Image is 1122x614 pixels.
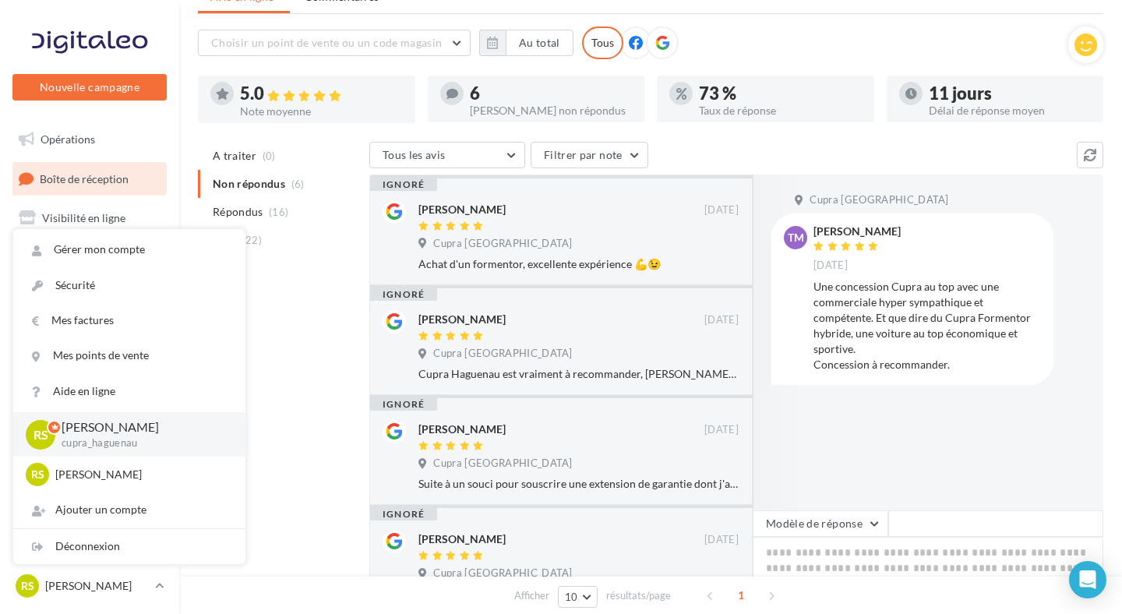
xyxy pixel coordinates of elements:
[370,508,437,520] div: ignoré
[418,476,739,492] div: Suite à un souci pour souscrire une extension de garantie dont j'avais l'accord de cupra France j...
[810,193,948,207] span: Cupra [GEOGRAPHIC_DATA]
[21,578,34,594] span: RS
[418,531,506,547] div: [PERSON_NAME]
[13,338,245,373] a: Mes points de vente
[929,85,1092,102] div: 11 jours
[729,583,753,608] span: 1
[40,171,129,185] span: Boîte de réception
[9,396,170,442] a: PLV et print personnalisable
[9,318,170,351] a: Médiathèque
[240,85,403,103] div: 5.0
[269,206,288,218] span: (16)
[383,148,446,161] span: Tous les avis
[582,26,623,59] div: Tous
[929,105,1092,116] div: Délai de réponse moyen
[418,422,506,437] div: [PERSON_NAME]
[433,566,572,580] span: Cupra [GEOGRAPHIC_DATA]
[418,312,506,327] div: [PERSON_NAME]
[704,313,739,327] span: [DATE]
[813,226,901,237] div: [PERSON_NAME]
[55,467,227,482] p: [PERSON_NAME]
[13,529,245,564] div: Déconnexion
[213,148,256,164] span: A traiter
[41,132,95,146] span: Opérations
[9,357,170,390] a: Calendrier
[514,588,549,603] span: Afficher
[1069,561,1106,598] div: Open Intercom Messenger
[699,85,862,102] div: 73 %
[45,578,149,594] p: [PERSON_NAME]
[565,591,578,603] span: 10
[479,30,573,56] button: Au total
[813,259,848,273] span: [DATE]
[13,374,245,409] a: Aide en ligne
[62,436,221,450] p: cupra_haguenau
[370,398,437,411] div: ignoré
[263,150,276,162] span: (0)
[418,256,739,272] div: Achat d'un formentor, excellente expérience 💪😉
[211,36,442,49] span: Choisir un point de vente ou un code magasin
[62,418,221,436] p: [PERSON_NAME]
[370,288,437,301] div: ignoré
[558,586,598,608] button: 10
[418,366,739,382] div: Cupra Haguenau est vraiment à recommander, [PERSON_NAME] m’a fait découvrir le Formentor et elle ...
[418,202,506,217] div: [PERSON_NAME]
[13,232,245,267] a: Gérer mon compte
[433,237,572,251] span: Cupra [GEOGRAPHIC_DATA]
[753,510,888,537] button: Modèle de réponse
[370,178,437,191] div: ignoré
[42,211,125,224] span: Visibilité en ligne
[506,30,573,56] button: Au total
[531,142,648,168] button: Filtrer par note
[704,423,739,437] span: [DATE]
[433,457,572,471] span: Cupra [GEOGRAPHIC_DATA]
[369,142,525,168] button: Tous les avis
[9,202,170,235] a: Visibilité en ligne
[704,203,739,217] span: [DATE]
[433,347,572,361] span: Cupra [GEOGRAPHIC_DATA]
[788,230,804,245] span: Tm
[12,74,167,101] button: Nouvelle campagne
[12,571,167,601] a: RS [PERSON_NAME]
[213,204,263,220] span: Répondus
[470,85,633,102] div: 6
[9,123,170,156] a: Opérations
[470,105,633,116] div: [PERSON_NAME] non répondus
[9,447,170,493] a: Campagnes DataOnDemand
[13,303,245,338] a: Mes factures
[699,105,862,116] div: Taux de réponse
[13,492,245,528] div: Ajouter un compte
[704,533,739,547] span: [DATE]
[31,467,44,482] span: RS
[9,162,170,196] a: Boîte de réception
[240,106,403,117] div: Note moyenne
[198,30,471,56] button: Choisir un point de vente ou un code magasin
[13,268,245,303] a: Sécurité
[606,588,671,603] span: résultats/page
[242,234,262,246] span: (22)
[9,280,170,312] a: Contacts
[34,425,48,443] span: RS
[813,279,1041,372] div: Une concession Cupra au top avec une commerciale hyper sympathique et compétente. Et que dire du ...
[9,241,170,273] a: Campagnes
